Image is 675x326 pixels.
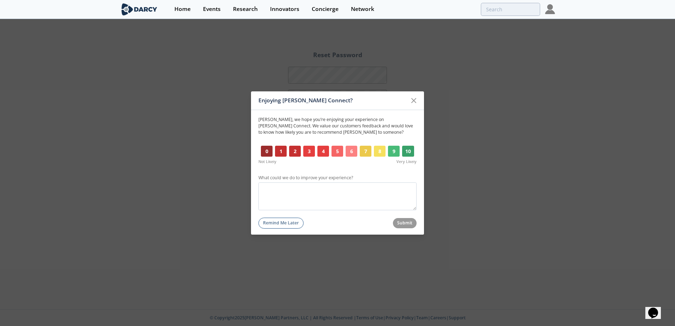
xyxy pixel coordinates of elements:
[317,146,329,157] button: 4
[393,218,417,228] button: Submit
[258,175,417,181] label: What could we do to improve your experience?
[258,116,417,135] p: [PERSON_NAME] , we hope you’re enjoying your experience on [PERSON_NAME] Connect. We value our cu...
[331,146,343,157] button: 5
[203,6,221,12] div: Events
[258,159,276,165] span: Not Likely
[346,146,357,157] button: 6
[388,146,400,157] button: 9
[645,298,668,319] iframe: chat widget
[270,6,299,12] div: Innovators
[303,146,315,157] button: 3
[481,3,540,16] input: Advanced Search
[360,146,371,157] button: 7
[374,146,386,157] button: 8
[174,6,191,12] div: Home
[402,146,414,157] button: 10
[351,6,374,12] div: Network
[289,146,301,157] button: 2
[396,159,417,165] span: Very Likely
[261,146,273,157] button: 0
[258,94,407,107] div: Enjoying [PERSON_NAME] Connect?
[233,6,258,12] div: Research
[545,4,555,14] img: Profile
[120,3,159,16] img: logo-wide.svg
[275,146,287,157] button: 1
[312,6,339,12] div: Concierge
[258,218,304,229] button: Remind Me Later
